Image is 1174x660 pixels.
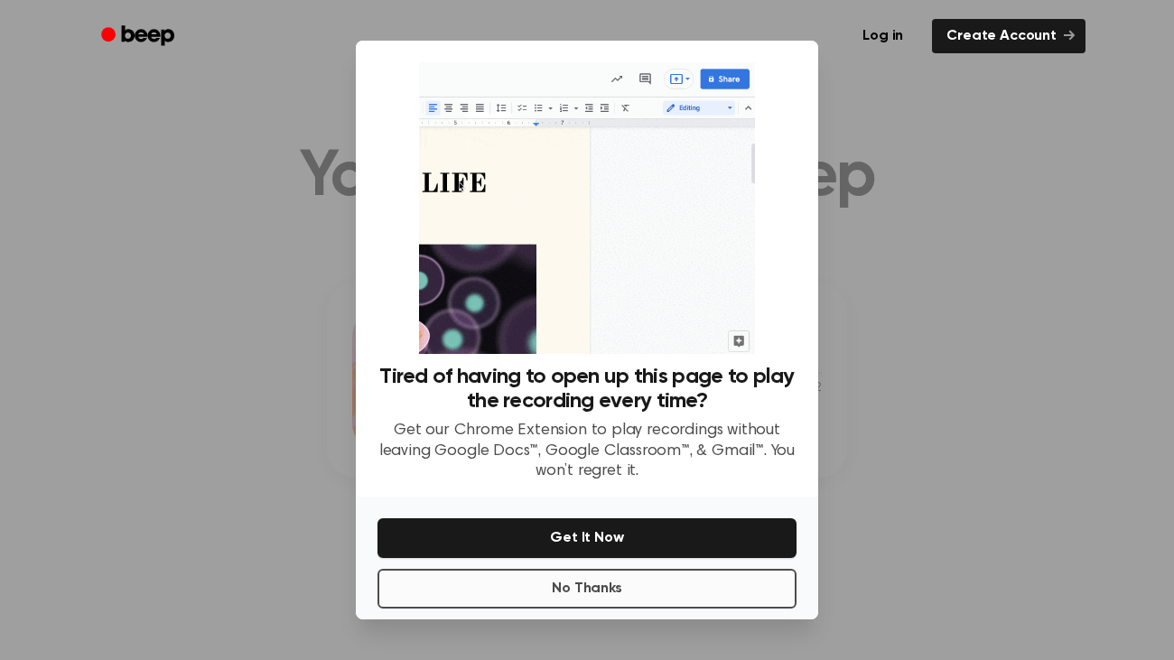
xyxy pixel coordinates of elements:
p: Get our Chrome Extension to play recordings without leaving Google Docs™, Google Classroom™, & Gm... [377,421,797,482]
button: Get It Now [377,518,797,558]
h3: Tired of having to open up this page to play the recording every time? [377,365,797,414]
button: No Thanks [377,569,797,609]
img: Beep extension in action [419,62,754,354]
a: Log in [844,15,921,57]
a: Beep [89,19,191,54]
a: Create Account [932,19,1085,53]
